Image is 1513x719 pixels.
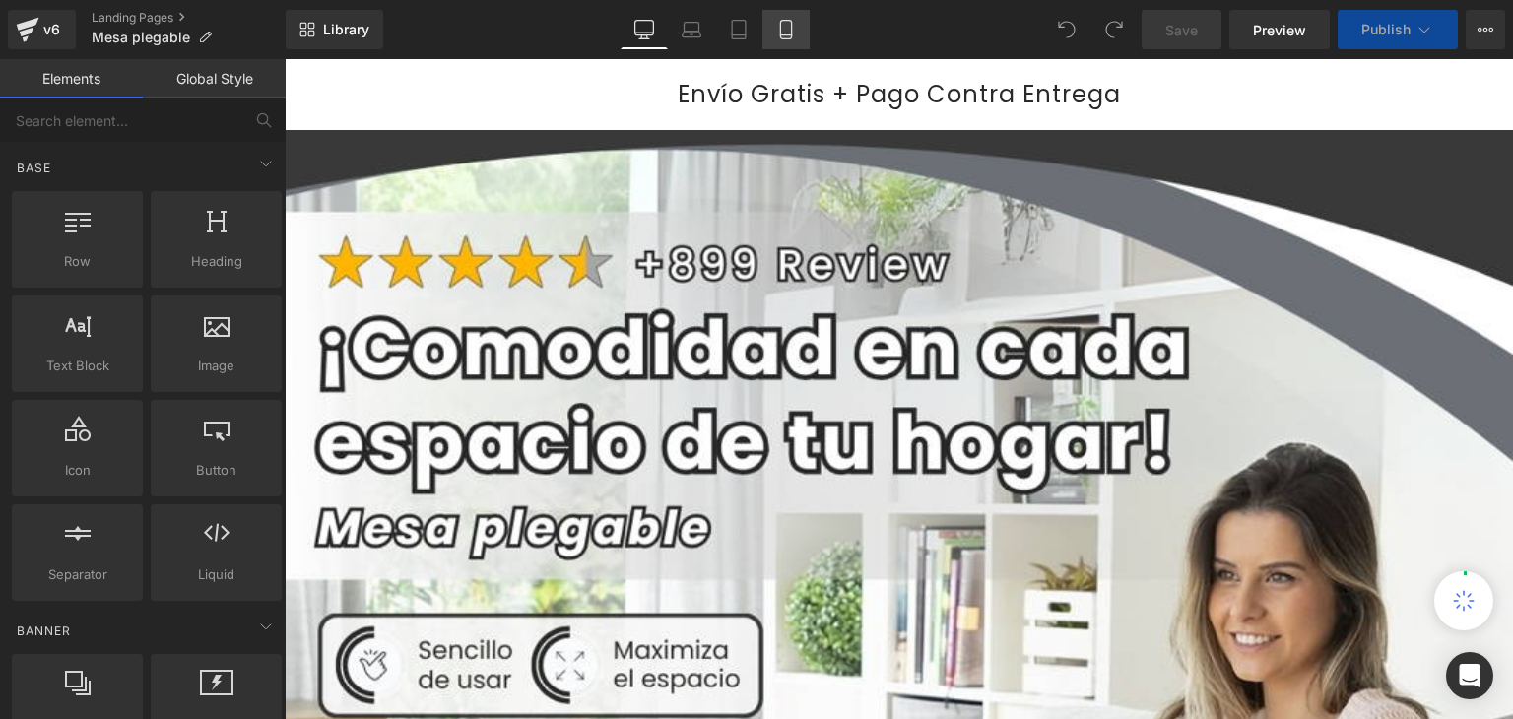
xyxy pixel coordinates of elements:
[8,10,76,49] a: v6
[1361,22,1411,37] span: Publish
[157,356,276,376] span: Image
[393,19,836,51] span: Envío Gratis + Pago Contra Entrega
[15,621,73,640] span: Banner
[157,564,276,585] span: Liquid
[18,356,137,376] span: Text Block
[1165,20,1198,40] span: Save
[18,460,137,481] span: Icon
[92,10,286,26] a: Landing Pages
[286,10,383,49] a: New Library
[1229,10,1330,49] a: Preview
[18,251,137,272] span: Row
[157,460,276,481] span: Button
[18,564,137,585] span: Separator
[762,10,810,49] a: Mobile
[1466,10,1505,49] button: More
[143,59,286,98] a: Global Style
[1338,10,1458,49] button: Publish
[715,10,762,49] a: Tablet
[1047,10,1086,49] button: Undo
[621,10,668,49] a: Desktop
[323,21,369,38] span: Library
[157,251,276,272] span: Heading
[15,159,53,177] span: Base
[1094,10,1134,49] button: Redo
[1253,20,1306,40] span: Preview
[1446,652,1493,699] div: Open Intercom Messenger
[668,10,715,49] a: Laptop
[92,30,190,45] span: Mesa plegable
[39,17,64,42] div: v6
